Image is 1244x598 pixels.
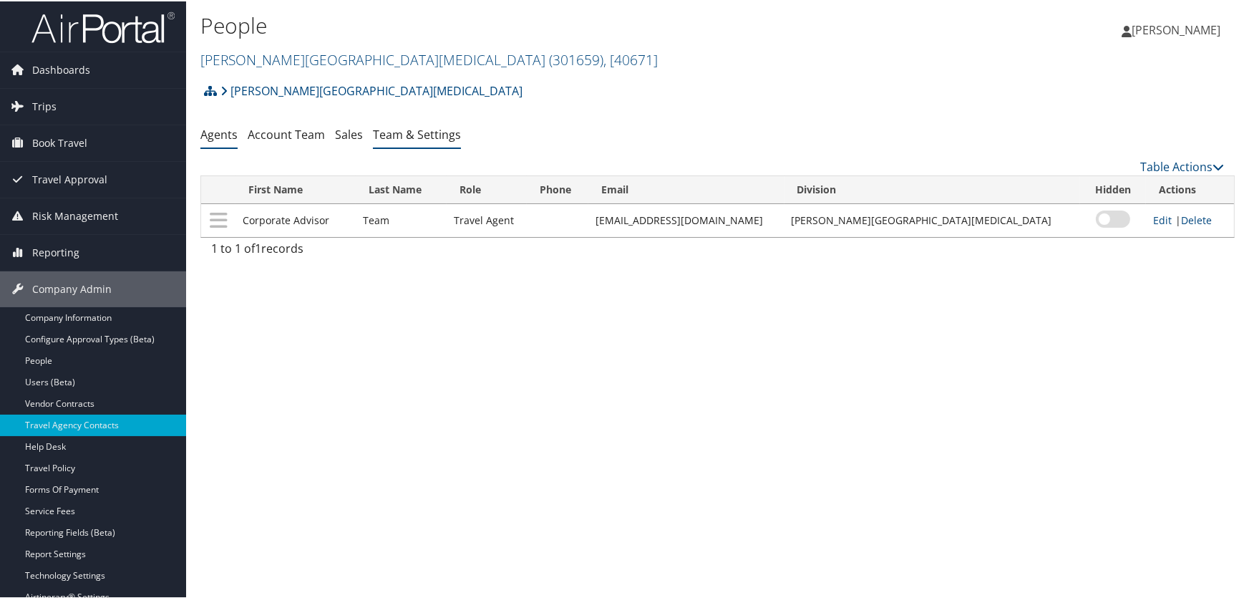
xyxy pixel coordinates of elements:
[32,160,107,196] span: Travel Approval
[248,125,325,141] a: Account Team
[32,270,112,306] span: Company Admin
[1132,21,1220,37] span: [PERSON_NAME]
[1153,212,1172,226] a: Edit
[356,175,447,203] th: Last Name
[1146,175,1234,203] th: Actions
[447,175,527,203] th: Role
[588,175,784,203] th: Email
[1140,158,1224,173] a: Table Actions
[1122,7,1235,50] a: [PERSON_NAME]
[373,125,461,141] a: Team & Settings
[603,49,658,68] span: , [ 40671 ]
[201,175,235,203] th: : activate to sort column descending
[235,203,356,236] td: Corporate Advisor
[549,49,603,68] span: ( 301659 )
[32,233,79,269] span: Reporting
[32,51,90,87] span: Dashboards
[200,9,890,39] h1: People
[235,175,356,203] th: First Name
[784,175,1080,203] th: Division
[335,125,363,141] a: Sales
[32,124,87,160] span: Book Travel
[200,125,238,141] a: Agents
[356,203,447,236] td: Team
[255,239,261,255] span: 1
[588,203,784,236] td: [EMAIL_ADDRESS][DOMAIN_NAME]
[527,175,588,203] th: Phone
[200,49,658,68] a: [PERSON_NAME][GEOGRAPHIC_DATA][MEDICAL_DATA]
[211,238,448,263] div: 1 to 1 of records
[220,75,523,104] a: [PERSON_NAME][GEOGRAPHIC_DATA][MEDICAL_DATA]
[32,197,118,233] span: Risk Management
[31,9,175,43] img: airportal-logo.png
[1181,212,1212,226] a: Delete
[447,203,527,236] td: Travel Agent
[1146,203,1234,236] td: |
[32,87,57,123] span: Trips
[784,203,1080,236] td: [PERSON_NAME][GEOGRAPHIC_DATA][MEDICAL_DATA]
[1080,175,1147,203] th: Hidden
